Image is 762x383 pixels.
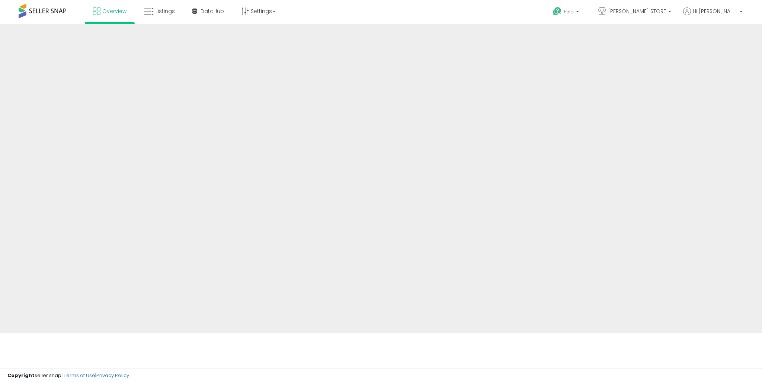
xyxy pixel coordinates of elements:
[102,7,127,15] span: Overview
[553,7,562,16] i: Get Help
[608,7,666,15] span: [PERSON_NAME] STORE
[201,7,224,15] span: DataHub
[547,1,586,24] a: Help
[683,7,743,24] a: Hi [PERSON_NAME]
[156,7,175,15] span: Listings
[693,7,737,15] span: Hi [PERSON_NAME]
[564,9,574,15] span: Help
